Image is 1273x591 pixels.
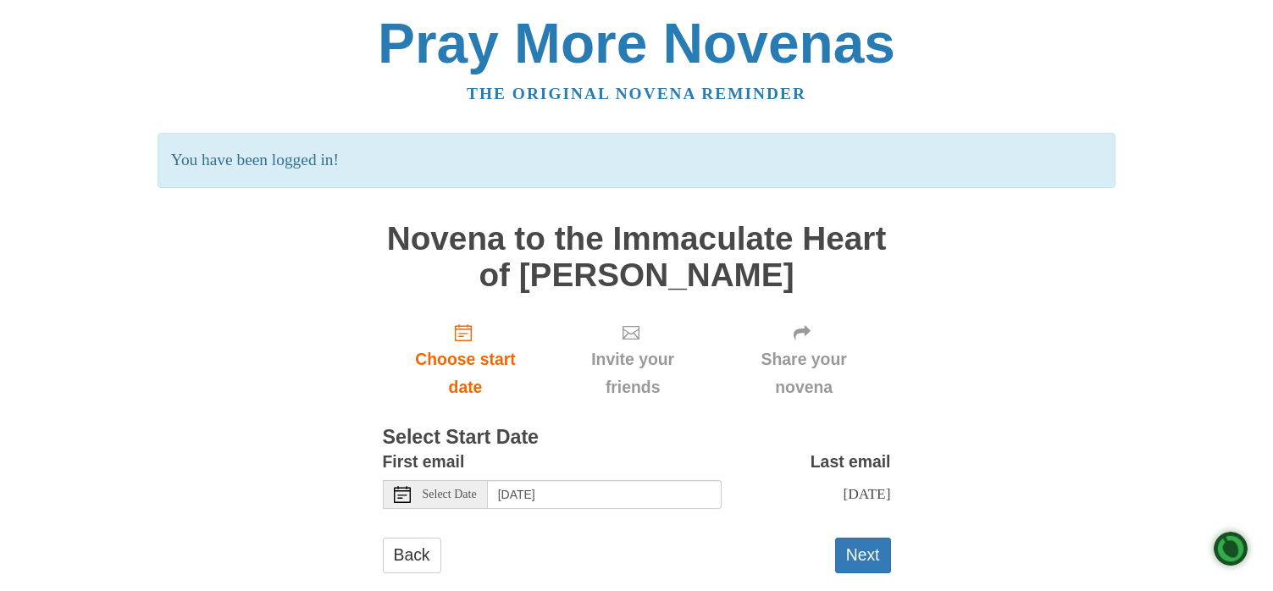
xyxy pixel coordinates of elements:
[383,448,465,476] label: First email
[423,489,477,500] span: Select Date
[383,310,549,411] a: Choose start date
[734,345,874,401] span: Share your novena
[400,345,532,401] span: Choose start date
[548,310,717,411] div: Click "Next" to confirm your start date first.
[835,538,891,572] button: Next
[383,538,441,572] a: Back
[811,448,891,476] label: Last email
[158,133,1115,188] p: You have been logged in!
[843,485,890,502] span: [DATE]
[467,85,806,102] a: The original novena reminder
[383,221,891,293] h1: Novena to the Immaculate Heart of [PERSON_NAME]
[565,345,700,401] span: Invite your friends
[383,427,891,449] h3: Select Start Date
[717,310,891,411] div: Click "Next" to confirm your start date first.
[378,12,895,75] a: Pray More Novenas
